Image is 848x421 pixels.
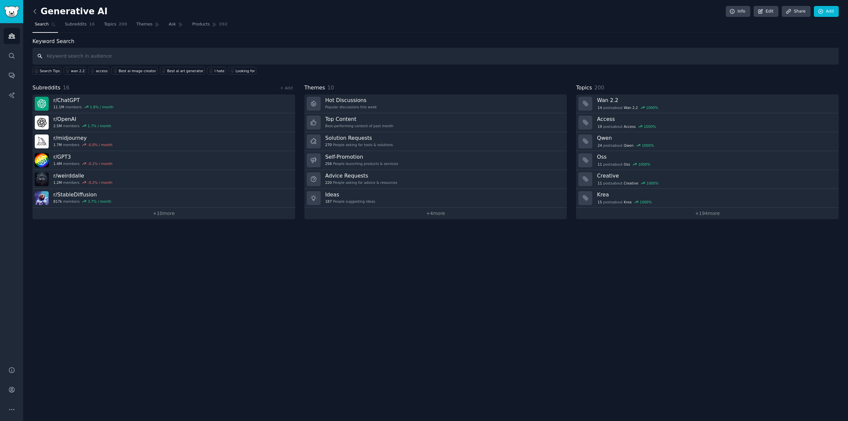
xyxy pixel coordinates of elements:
div: 3.7 % / month [88,199,111,204]
span: 11 [598,162,602,167]
a: +4more [304,208,567,219]
a: Share [782,6,810,17]
span: Oss [624,162,630,167]
h3: Top Content [325,116,394,123]
div: Best ai art generator [167,69,203,73]
a: Krea15postsaboutKrea1000% [576,189,839,208]
a: Creative11postsaboutCreative1000% [576,170,839,189]
a: Self-Promotion256People launching products & services [304,151,567,170]
a: r/GPT31.4Mmembers-0.1% / month [32,151,295,170]
div: People asking for advice & resources [325,180,397,185]
div: Popular discussions this week [325,105,377,109]
div: 1000 % [640,200,652,204]
a: r/midjourney1.7Mmembers-0.0% / month [32,132,295,151]
h3: Krea [597,191,834,198]
a: Solution Requests270People asking for tools & solutions [304,132,567,151]
a: Edit [754,6,778,17]
h3: Qwen [597,134,834,141]
span: Search [35,22,49,27]
h3: r/ StableDiffusion [53,191,111,198]
h3: Creative [597,172,834,179]
a: I hate [207,67,226,75]
span: Qwen [624,143,634,148]
div: 1000 % [638,162,651,167]
h3: r/ OpenAI [53,116,111,123]
div: 1000 % [646,181,659,185]
span: Access [624,124,636,129]
span: 270 [325,142,332,147]
a: Looking for [228,67,256,75]
div: I hate [214,69,224,73]
a: Search [32,19,58,33]
div: People launching products & services [325,161,398,166]
div: post s about [597,105,659,111]
span: Products [192,22,210,27]
span: Subreddits [65,22,87,27]
span: Wan 2.2 [624,105,638,110]
span: 19 [598,124,602,129]
div: members [53,199,111,204]
span: Topics [576,84,592,92]
h3: Hot Discussions [325,97,377,104]
div: wan 2.2 [71,69,85,73]
div: 1000 % [644,124,656,129]
img: OpenAI [35,116,49,130]
div: post s about [597,180,659,186]
span: 1.4M [53,161,62,166]
a: + Add [280,86,293,90]
span: 16 [89,22,95,27]
span: 256 [325,161,332,166]
div: members [53,161,112,166]
img: weirddalle [35,172,49,186]
div: -0.1 % / month [88,161,113,166]
span: Creative [624,181,638,185]
h3: r/ weirddalle [53,172,112,179]
span: Search Tips [40,69,60,73]
span: 187 [325,199,332,204]
div: -0.2 % / month [88,180,113,185]
img: ChatGPT [35,97,49,111]
span: Subreddits [32,84,61,92]
a: Best ai image creator [111,67,157,75]
img: StableDiffusion [35,191,49,205]
a: Advice Requests220People asking for advice & resources [304,170,567,189]
a: Add [814,6,839,17]
div: Best-performing content of past month [325,124,394,128]
span: 200 [594,84,604,91]
span: 2.5M [53,124,62,128]
div: access [96,69,107,73]
h3: Access [597,116,834,123]
a: +194more [576,208,839,219]
span: 817k [53,199,62,204]
h3: Oss [597,153,834,160]
h3: r/ midjourney [53,134,112,141]
div: post s about [597,199,652,205]
a: Wan 2.214postsaboutWan 2.21000% [576,94,839,113]
div: -0.0 % / month [88,142,113,147]
div: 1.8 % / month [90,105,113,109]
span: Krea [624,200,632,204]
a: r/weirddalle1.2Mmembers-0.2% / month [32,170,295,189]
span: 200 [119,22,127,27]
h3: Wan 2.2 [597,97,834,104]
div: 1000 % [646,105,658,110]
h3: r/ GPT3 [53,153,112,160]
a: Info [726,6,750,17]
div: post s about [597,161,651,167]
div: members [53,142,112,147]
span: 15 [598,200,602,204]
h3: Self-Promotion [325,153,398,160]
span: 220 [325,180,332,185]
a: Oss11postsaboutOss1000% [576,151,839,170]
div: People asking for tools & solutions [325,142,393,147]
span: 1.2M [53,180,62,185]
a: access [88,67,109,75]
a: Top ContentBest-performing content of past month [304,113,567,132]
a: r/ChatGPT11.1Mmembers1.8% / month [32,94,295,113]
a: Qwen24postsaboutQwen1000% [576,132,839,151]
span: 11.1M [53,105,64,109]
span: Themes [136,22,153,27]
div: members [53,124,111,128]
span: Topics [104,22,116,27]
h3: Solution Requests [325,134,393,141]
